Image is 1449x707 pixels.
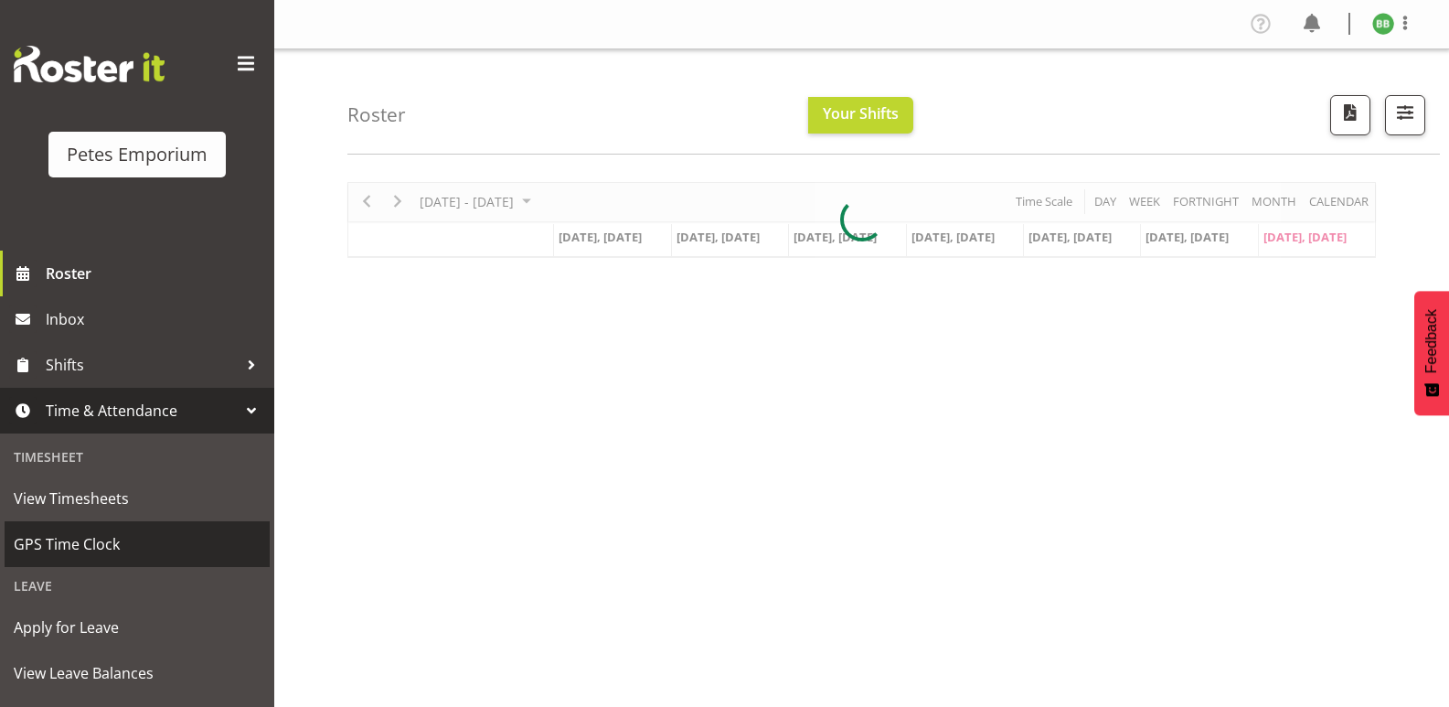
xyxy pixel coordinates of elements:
[46,305,265,333] span: Inbox
[1330,95,1370,135] button: Download a PDF of the roster according to the set date range.
[5,476,270,521] a: View Timesheets
[5,650,270,696] a: View Leave Balances
[823,103,899,123] span: Your Shifts
[347,104,406,125] h4: Roster
[46,260,265,287] span: Roster
[5,567,270,605] div: Leave
[1372,13,1394,35] img: beena-bist9974.jpg
[14,659,261,687] span: View Leave Balances
[14,614,261,641] span: Apply for Leave
[46,351,238,379] span: Shifts
[5,521,270,567] a: GPS Time Clock
[46,397,238,424] span: Time & Attendance
[808,97,913,134] button: Your Shifts
[14,485,261,512] span: View Timesheets
[5,605,270,650] a: Apply for Leave
[5,438,270,476] div: Timesheet
[14,530,261,558] span: GPS Time Clock
[67,141,208,168] div: Petes Emporium
[1423,309,1440,373] span: Feedback
[1385,95,1425,135] button: Filter Shifts
[14,46,165,82] img: Rosterit website logo
[1414,291,1449,415] button: Feedback - Show survey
